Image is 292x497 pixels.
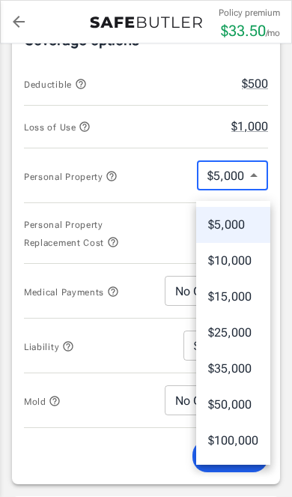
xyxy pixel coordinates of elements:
li: $25,000 [196,315,270,351]
li: $35,000 [196,351,270,387]
li: $100,000 [196,423,270,459]
li: $5,000 [196,207,270,243]
li: $15,000 [196,279,270,315]
li: $50,000 [196,387,270,423]
li: $10,000 [196,243,270,279]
